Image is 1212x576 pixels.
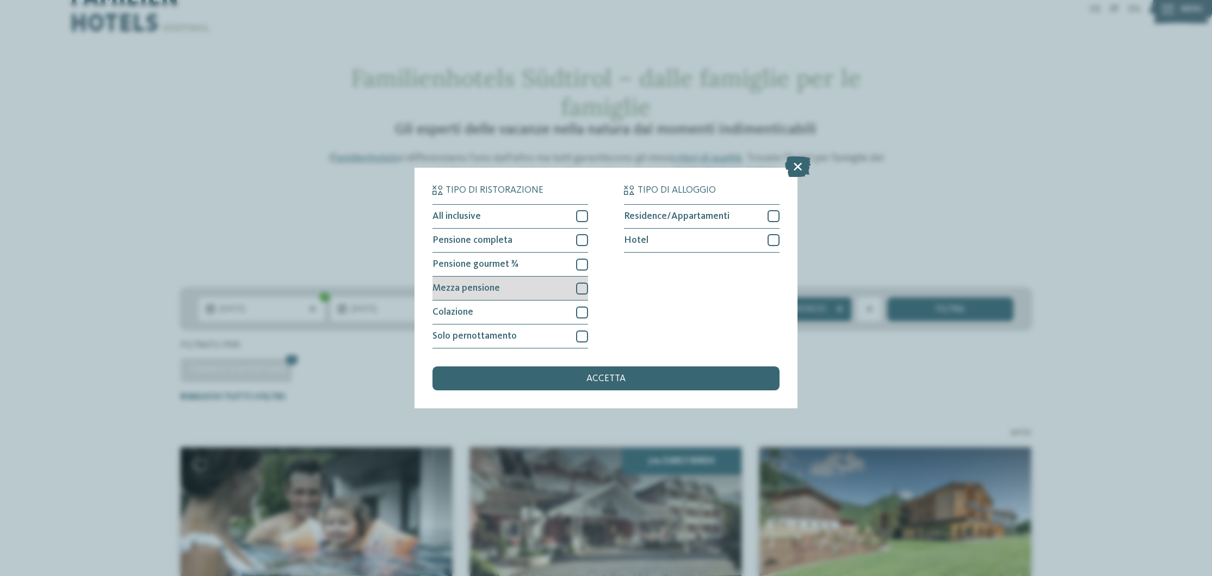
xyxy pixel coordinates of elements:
[432,284,500,293] span: Mezza pensione
[638,186,716,195] span: Tipo di alloggio
[432,332,517,341] span: Solo pernottamento
[432,260,518,269] span: Pensione gourmet ¾
[624,236,648,246] span: Hotel
[624,212,729,222] span: Residence/Appartamenti
[446,186,543,195] span: Tipo di ristorazione
[432,236,512,246] span: Pensione completa
[432,308,473,317] span: Colazione
[432,212,481,222] span: All inclusive
[586,374,626,384] span: accetta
